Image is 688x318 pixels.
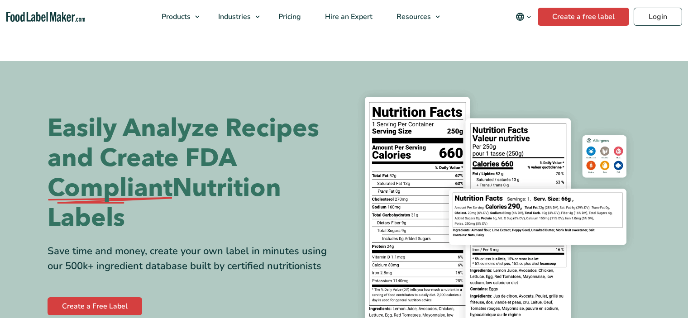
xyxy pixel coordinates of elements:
[538,8,629,26] a: Create a free label
[48,114,337,233] h1: Easily Analyze Recipes and Create FDA Nutrition Labels
[634,8,682,26] a: Login
[48,244,337,274] div: Save time and money, create your own label in minutes using our 500k+ ingredient database built b...
[48,297,142,315] a: Create a Free Label
[6,12,86,22] a: Food Label Maker homepage
[159,12,191,22] span: Products
[215,12,252,22] span: Industries
[509,8,538,26] button: Change language
[276,12,302,22] span: Pricing
[48,173,172,203] span: Compliant
[394,12,432,22] span: Resources
[322,12,373,22] span: Hire an Expert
